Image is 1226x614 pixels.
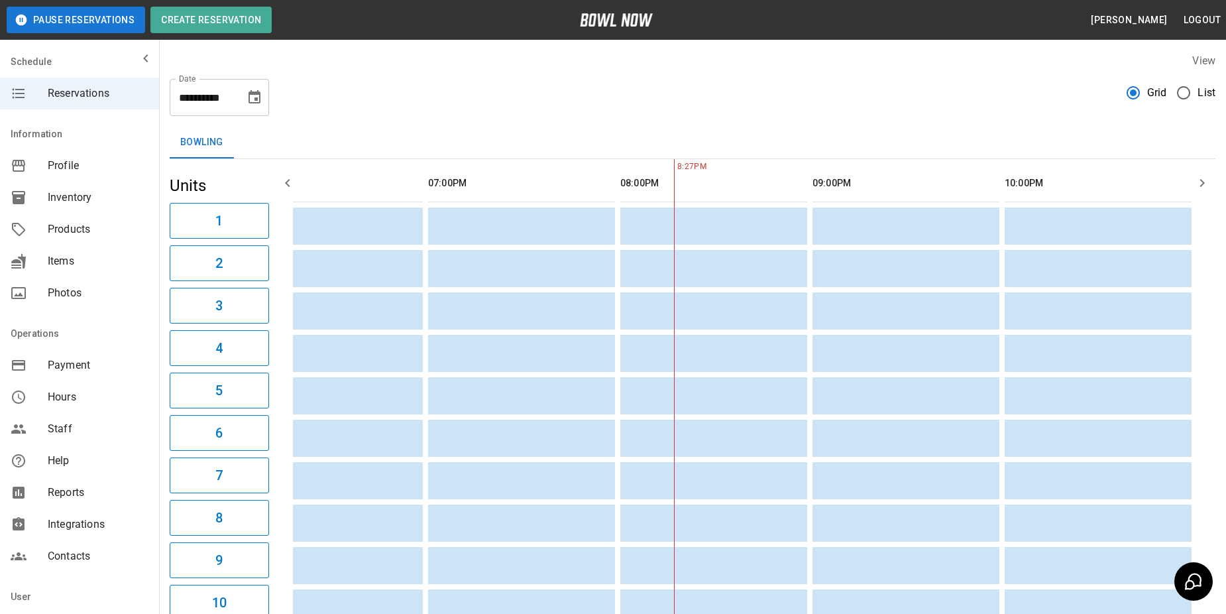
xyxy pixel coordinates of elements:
h5: Units [170,175,269,196]
span: 8:27PM [674,160,677,174]
button: [PERSON_NAME] [1086,8,1172,32]
button: 7 [170,458,269,493]
th: 09:00PM [812,164,999,202]
label: View [1192,54,1215,67]
span: Inventory [48,190,148,206]
span: Profile [48,158,148,174]
span: Integrations [48,517,148,532]
span: Payment [48,357,148,373]
button: 5 [170,373,269,408]
button: 1 [170,203,269,239]
h6: 4 [215,338,223,359]
span: Contacts [48,548,148,564]
button: Bowling [170,127,234,158]
button: 9 [170,542,269,578]
button: 6 [170,415,269,451]
h6: 3 [215,295,223,316]
h6: 8 [215,507,223,528]
button: 4 [170,330,269,366]
button: Pause Reservations [7,7,145,33]
h6: 2 [215,253,223,274]
span: Photos [48,285,148,301]
img: logo [580,13,653,27]
span: Items [48,253,148,269]
h6: 6 [215,422,223,444]
span: List [1198,85,1215,101]
th: 07:00PM [428,164,615,202]
span: Hours [48,389,148,405]
h6: 9 [215,550,223,571]
h6: 1 [215,210,223,231]
span: Staff [48,421,148,437]
div: inventory tabs [170,127,1215,158]
button: Create Reservation [150,7,272,33]
h6: 10 [212,592,227,613]
span: Reports [48,485,148,501]
button: 2 [170,245,269,281]
button: Logout [1178,8,1226,32]
button: 8 [170,500,269,536]
th: 08:00PM [620,164,807,202]
h6: 5 [215,380,223,401]
th: 10:00PM [1005,164,1192,202]
button: 3 [170,288,269,324]
span: Reservations [48,86,148,101]
span: Help [48,453,148,469]
span: Grid [1147,85,1167,101]
h6: 7 [215,465,223,486]
button: Choose date, selected date is Sep 18, 2025 [241,84,268,111]
span: Products [48,221,148,237]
